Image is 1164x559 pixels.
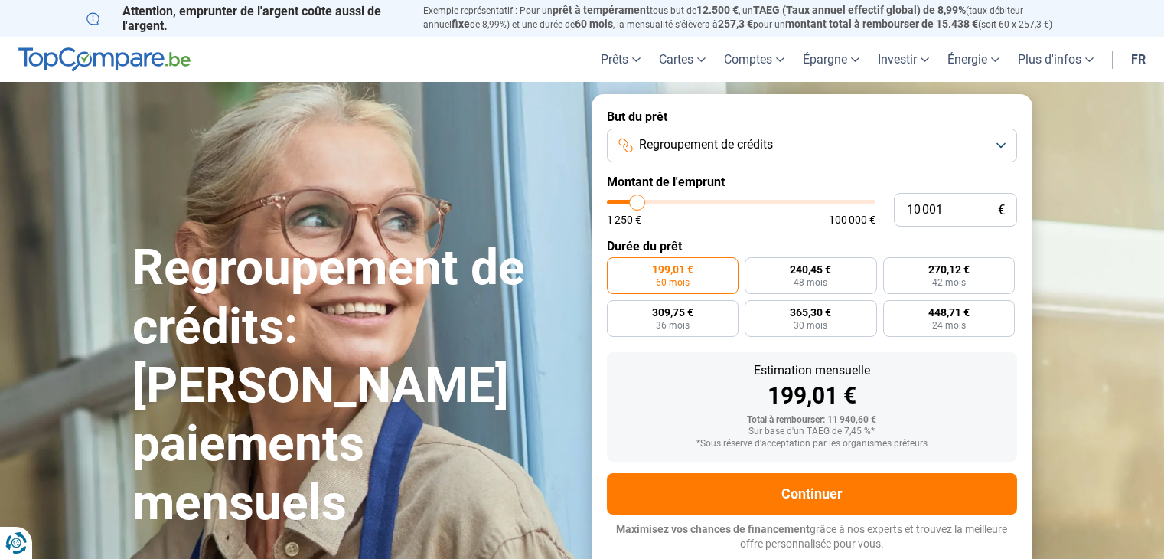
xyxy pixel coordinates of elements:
[423,4,1078,31] p: Exemple représentatif : Pour un tous but de , un (taux débiteur annuel de 8,99%) et une durée de ...
[928,307,970,318] span: 448,71 €
[18,47,191,72] img: TopCompare
[652,264,693,275] span: 199,01 €
[794,321,827,330] span: 30 mois
[619,427,1005,437] div: Sur base d'un TAEG de 7,45 %*
[607,473,1017,515] button: Continuer
[619,364,1005,377] div: Estimation mensuelle
[696,4,739,16] span: 12.500 €
[829,214,875,225] span: 100 000 €
[607,129,1017,162] button: Regroupement de crédits
[619,415,1005,426] div: Total à rembourser: 11 940,60 €
[652,307,693,318] span: 309,75 €
[452,18,470,30] span: fixe
[928,264,970,275] span: 270,12 €
[553,4,650,16] span: prêt à tempérament
[794,278,827,287] span: 48 mois
[616,523,810,535] span: Maximisez vos chances de financement
[790,264,831,275] span: 240,45 €
[656,278,690,287] span: 60 mois
[607,239,1017,253] label: Durée du prêt
[607,522,1017,552] p: grâce à nos experts et trouvez la meilleure offre personnalisée pour vous.
[785,18,978,30] span: montant total à rembourser de 15.438 €
[932,278,966,287] span: 42 mois
[794,37,869,82] a: Épargne
[938,37,1009,82] a: Énergie
[753,4,966,16] span: TAEG (Taux annuel effectif global) de 8,99%
[619,439,1005,449] div: *Sous réserve d'acceptation par les organismes prêteurs
[718,18,753,30] span: 257,3 €
[607,175,1017,189] label: Montant de l'emprunt
[592,37,650,82] a: Prêts
[932,321,966,330] span: 24 mois
[715,37,794,82] a: Comptes
[656,321,690,330] span: 36 mois
[607,110,1017,124] label: But du prêt
[790,307,831,318] span: 365,30 €
[575,18,613,30] span: 60 mois
[1009,37,1103,82] a: Plus d'infos
[1122,37,1155,82] a: fr
[132,239,573,533] h1: Regroupement de crédits: [PERSON_NAME] paiements mensuels
[869,37,938,82] a: Investir
[639,136,773,153] span: Regroupement de crédits
[86,4,405,33] p: Attention, emprunter de l'argent coûte aussi de l'argent.
[607,214,641,225] span: 1 250 €
[650,37,715,82] a: Cartes
[998,204,1005,217] span: €
[619,384,1005,407] div: 199,01 €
